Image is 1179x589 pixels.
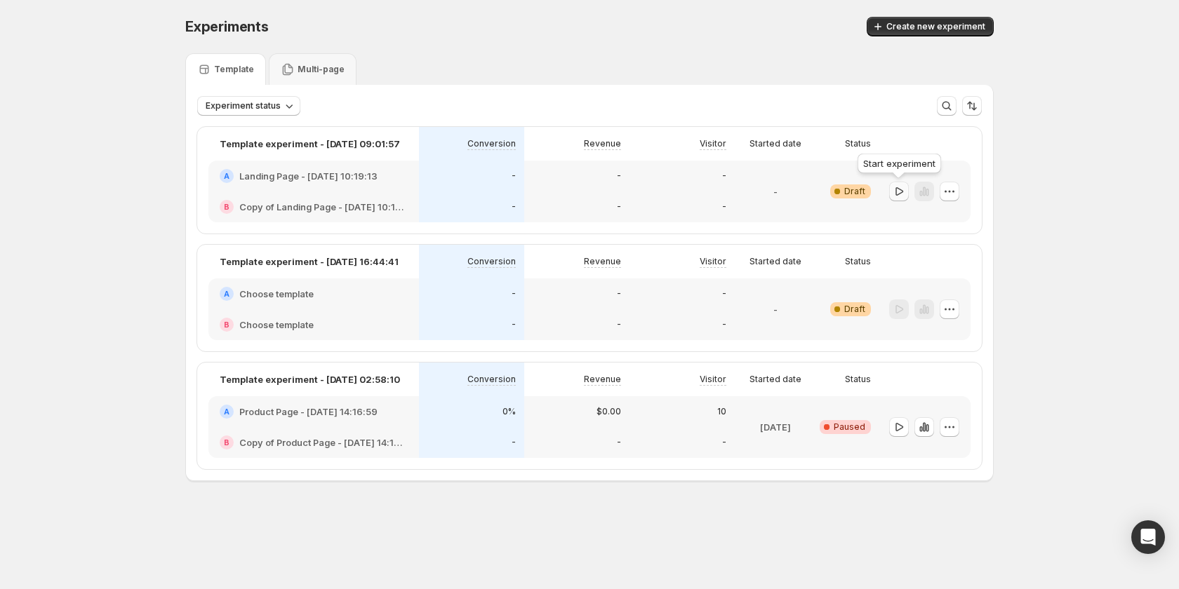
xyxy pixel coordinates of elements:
p: Template [214,64,254,75]
span: Experiment status [206,100,281,111]
h2: A [224,172,229,180]
p: - [773,302,778,316]
p: - [617,288,621,299]
p: 0% [502,406,516,417]
p: - [722,288,726,299]
h2: B [224,320,229,329]
p: Template experiment - [DATE] 09:01:57 [220,137,400,151]
p: 10 [717,406,726,417]
p: Revenue [584,138,621,149]
span: Draft [844,304,865,315]
p: Visitor [700,256,726,267]
h2: Copy of Landing Page - [DATE] 10:19:13 [239,200,408,214]
p: Template experiment - [DATE] 16:44:41 [220,255,399,269]
p: - [617,437,621,448]
span: Create new experiment [886,21,985,32]
p: Status [845,138,871,149]
p: - [512,319,516,330]
span: Paused [834,421,865,433]
p: Multi-page [298,64,345,75]
h2: A [224,407,229,416]
h2: Product Page - [DATE] 14:16:59 [239,405,378,419]
button: Experiment status [197,96,300,116]
h2: Landing Page - [DATE] 10:19:13 [239,169,378,183]
p: - [512,201,516,212]
p: - [617,319,621,330]
p: Started date [750,256,801,267]
p: Started date [750,138,801,149]
h2: Choose template [239,287,314,301]
p: - [722,201,726,212]
h2: B [224,438,229,447]
span: Experiments [185,18,269,35]
h2: Choose template [239,318,314,332]
p: Conversion [467,374,516,385]
p: Revenue [584,256,621,267]
p: - [512,288,516,299]
h2: A [224,290,229,298]
h2: B [224,203,229,211]
p: Conversion [467,138,516,149]
span: Draft [844,186,865,197]
button: Sort the results [962,96,982,116]
p: - [722,437,726,448]
p: - [617,201,621,212]
p: Started date [750,374,801,385]
h2: Copy of Product Page - [DATE] 14:16:59 [239,435,408,449]
p: - [512,170,516,182]
p: - [773,184,778,198]
p: Visitor [700,374,726,385]
p: Template experiment - [DATE] 02:58:10 [220,372,400,386]
div: Open Intercom Messenger [1131,520,1165,554]
p: Status [845,374,871,385]
p: Visitor [700,138,726,149]
p: [DATE] [760,420,791,434]
p: Revenue [584,374,621,385]
p: Status [845,256,871,267]
p: - [617,170,621,182]
p: $0.00 [597,406,621,417]
p: - [722,319,726,330]
p: - [722,170,726,182]
p: Conversion [467,256,516,267]
p: - [512,437,516,448]
button: Create new experiment [867,17,994,36]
